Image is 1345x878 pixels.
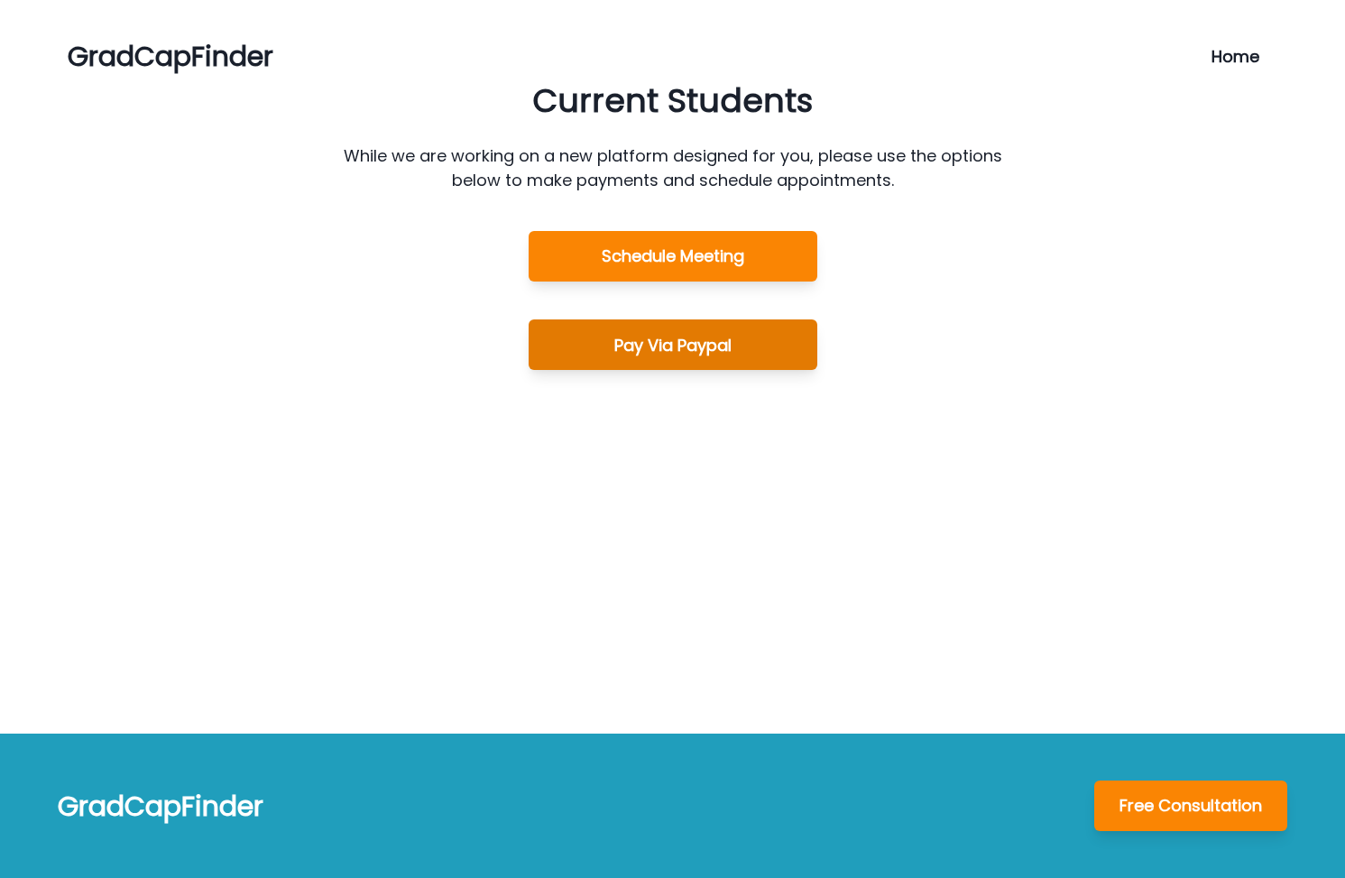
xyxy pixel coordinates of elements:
[1094,781,1287,831] button: Free Consultation
[532,77,813,125] p: Current Students
[336,143,1009,192] p: While we are working on a new platform designed for you, please use the options below to make pay...
[1211,44,1277,69] a: Home
[529,231,817,282] button: Schedule Meeting
[529,319,817,370] button: Pay Via Paypal
[58,786,263,827] p: GradCapFinder
[68,37,273,76] a: GradCapFinder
